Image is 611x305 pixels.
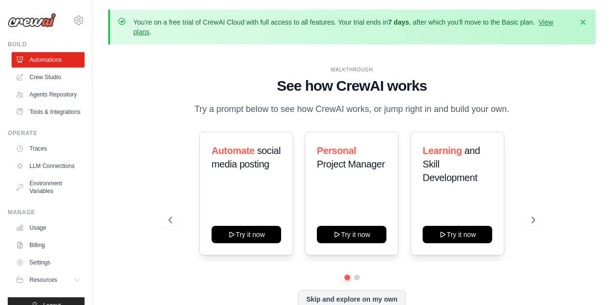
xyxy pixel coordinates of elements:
a: Traces [12,141,85,156]
strong: 7 days [388,18,409,26]
a: Settings [12,255,85,270]
span: Resources [29,276,57,284]
span: Project Manager [317,159,385,169]
a: Automations [12,52,85,68]
span: and Skill Development [423,145,480,183]
button: Try it now [423,226,492,243]
button: Resources [12,272,85,288]
a: LLM Connections [12,158,85,174]
h1: See how CrewAI works [169,77,535,95]
a: Environment Variables [12,176,85,199]
span: Personal [317,145,356,156]
a: Usage [12,220,85,236]
a: Crew Studio [12,69,85,85]
div: Manage [8,208,85,216]
div: WALKTHROUGH [169,66,535,73]
div: Operate [8,129,85,137]
span: Learning [423,145,462,156]
p: You're on a free trial of CrewAI Cloud with full access to all features. Your trial ends in , aft... [133,17,572,37]
a: Agents Repository [12,87,85,102]
div: Chat-widget [563,259,611,305]
a: Billing [12,237,85,253]
iframe: Chat Widget [563,259,611,305]
span: social media posting [212,145,281,169]
p: Try a prompt below to see how CrewAI works, or jump right in and build your own. [190,102,514,116]
a: Tools & Integrations [12,104,85,120]
span: Automate [212,145,255,156]
button: Try it now [212,226,281,243]
button: Try it now [317,226,386,243]
div: Build [8,41,85,48]
img: Logo [8,13,56,28]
